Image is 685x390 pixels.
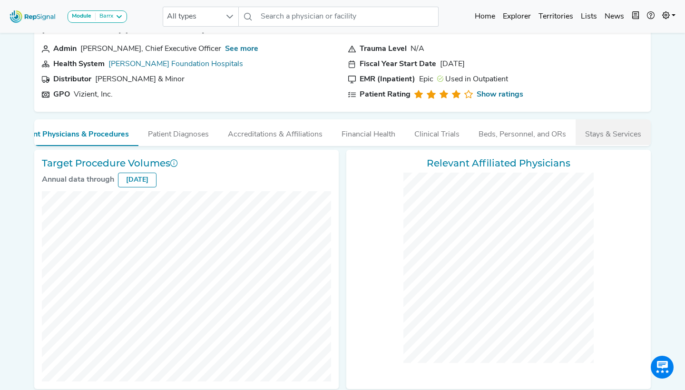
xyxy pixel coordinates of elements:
[53,89,70,100] div: GPO
[118,173,157,187] div: [DATE]
[138,119,218,145] button: Patient Diagnoses
[53,43,77,55] div: Admin
[42,174,114,185] div: Annual data through
[471,7,499,26] a: Home
[477,89,523,100] a: Show ratings
[360,43,407,55] div: Trauma Level
[74,89,113,100] div: Vizient, Inc.
[225,45,258,53] a: See more
[469,119,576,145] button: Beds, Personnel, and ORs
[68,10,127,23] button: ModuleBarrx
[419,74,433,85] div: Epic
[95,74,185,85] div: Owens & Minor
[53,58,105,70] div: Health System
[499,7,535,26] a: Explorer
[42,157,331,169] h3: Target Procedure Volumes
[440,58,465,70] div: [DATE]
[437,74,508,85] div: Used in Outpatient
[628,7,643,26] button: Intel Book
[354,157,643,169] h3: Relevant Affiliated Physicians
[163,7,220,26] span: All types
[72,13,91,19] strong: Module
[108,60,243,68] a: [PERSON_NAME] Foundation Hospitals
[576,119,651,145] button: Stays & Services
[218,119,332,145] button: Accreditations & Affiliations
[80,43,221,55] div: [PERSON_NAME], Chief Executive Officer
[411,43,424,55] div: N/A
[360,89,411,100] div: Patient Rating
[257,7,439,27] input: Search a physician or facility
[80,43,221,55] div: Matt Wain, Chief Executive Officer
[360,74,415,85] div: EMR (Inpatient)
[577,7,601,26] a: Lists
[405,119,469,145] button: Clinical Trials
[108,58,243,70] div: Kaiser Foundation Hospitals
[601,7,628,26] a: News
[53,74,91,85] div: Distributor
[332,119,405,145] button: Financial Health
[96,13,113,20] div: Barrx
[360,58,436,70] div: Fiscal Year Start Date
[535,7,577,26] a: Territories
